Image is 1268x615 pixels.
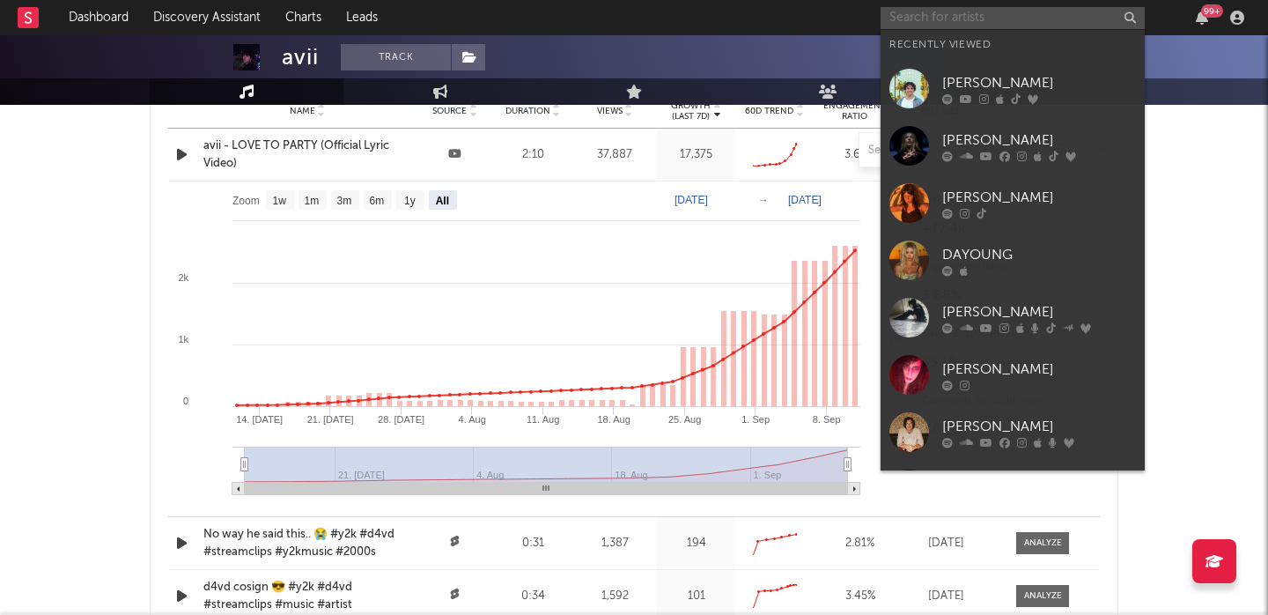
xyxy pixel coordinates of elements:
[881,117,1145,174] a: [PERSON_NAME]
[881,174,1145,232] a: [PERSON_NAME]
[818,588,902,605] div: 3.45 %
[671,111,711,122] p: (Last 7d)
[597,106,623,116] span: Views
[881,404,1145,461] a: [PERSON_NAME]
[183,396,188,406] text: 0
[881,289,1145,346] a: [PERSON_NAME]
[818,535,902,552] div: 2.81 %
[881,461,1145,518] a: Sade
[305,195,320,207] text: 1m
[661,588,731,605] div: 101
[577,588,653,605] div: 1,592
[404,195,416,207] text: 1y
[910,588,981,605] div: [DATE]
[1201,4,1223,18] div: 99 +
[236,414,283,425] text: 14. [DATE]
[881,346,1145,404] a: [PERSON_NAME]
[942,130,1136,151] div: [PERSON_NAME]
[881,60,1145,117] a: [PERSON_NAME]
[910,535,981,552] div: [DATE]
[942,416,1136,437] div: [PERSON_NAME]
[341,44,451,70] button: Track
[758,194,769,206] text: →
[881,7,1145,29] input: Search for artists
[942,72,1136,93] div: [PERSON_NAME]
[203,579,411,613] a: d4vd cosign 😎 #y2k #d4vd #streamclips #music #artist
[813,414,841,425] text: 8. Sep
[273,195,287,207] text: 1w
[232,195,260,207] text: Zoom
[741,414,770,425] text: 1. Sep
[527,414,559,425] text: 11. Aug
[881,232,1145,289] a: DAYOUNG
[668,414,701,425] text: 25. Aug
[818,100,891,122] span: Engagement Ratio
[337,195,352,207] text: 3m
[498,588,568,605] div: 0:34
[307,414,354,425] text: 21. [DATE]
[942,359,1136,380] div: [PERSON_NAME]
[370,195,385,207] text: 6m
[178,272,188,283] text: 2k
[942,244,1136,265] div: DAYOUNG
[577,535,653,552] div: 1,387
[378,414,424,425] text: 28. [DATE]
[788,194,822,206] text: [DATE]
[1196,11,1208,25] button: 99+
[889,34,1136,56] div: Recently Viewed
[282,44,319,70] div: avii
[661,535,731,552] div: 194
[745,106,793,116] span: 60D Trend
[436,195,449,207] text: All
[203,526,411,560] a: No way he said this.. 😭 #y2k #d4vd #streamclips #y2kmusic #2000s
[942,187,1136,208] div: [PERSON_NAME]
[671,100,711,111] p: Growth
[942,301,1136,322] div: [PERSON_NAME]
[598,414,630,425] text: 18. Aug
[675,194,708,206] text: [DATE]
[859,144,1045,158] input: Search by song name or URL
[459,414,486,425] text: 4. Aug
[505,106,550,116] span: Duration
[290,106,315,116] span: Name
[178,334,188,345] text: 1k
[432,106,467,116] span: Source
[498,535,568,552] div: 0:31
